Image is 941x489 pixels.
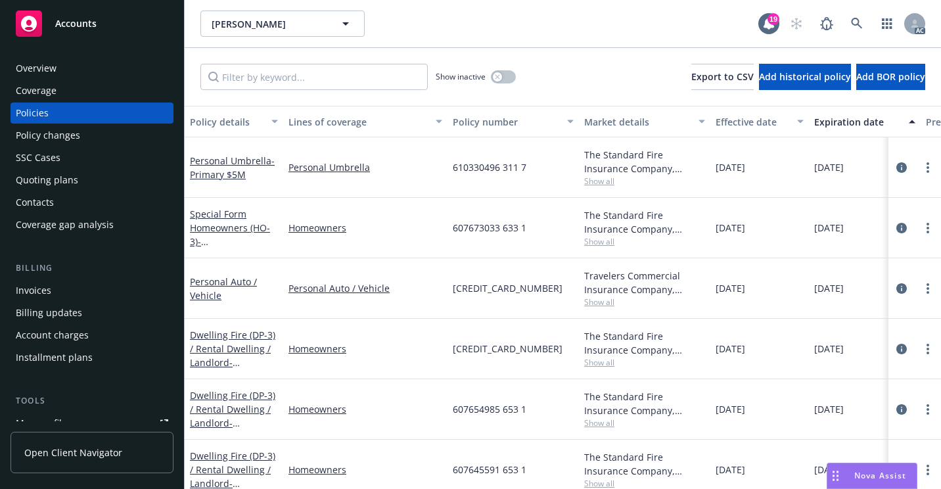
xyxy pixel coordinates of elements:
[894,341,909,357] a: circleInformation
[894,220,909,236] a: circleInformation
[11,5,173,42] a: Accounts
[288,281,442,295] a: Personal Auto / Vehicle
[584,417,705,429] span: Show all
[16,413,72,434] div: Manage files
[584,175,705,187] span: Show all
[584,269,705,296] div: Travelers Commercial Insurance Company, Travelers Insurance
[584,450,705,478] div: The Standard Fire Insurance Company, Travelers Insurance
[448,106,579,137] button: Policy number
[584,236,705,247] span: Show all
[190,115,264,129] div: Policy details
[11,58,173,79] a: Overview
[856,64,925,90] button: Add BOR policy
[584,478,705,489] span: Show all
[200,64,428,90] input: Filter by keyword...
[190,417,273,457] span: - [STREET_ADDRESS][PERSON_NAME]
[11,147,173,168] a: SSC Cases
[894,402,909,417] a: circleInformation
[768,13,779,25] div: 19
[453,115,559,129] div: Policy number
[716,160,745,174] span: [DATE]
[579,106,710,137] button: Market details
[190,154,275,181] a: Personal Umbrella
[11,214,173,235] a: Coverage gap analysis
[11,347,173,368] a: Installment plans
[453,160,526,174] span: 610330496 311 7
[16,347,93,368] div: Installment plans
[920,341,936,357] a: more
[190,208,273,275] a: Special Form Homeowners (HO-3)
[814,463,844,477] span: [DATE]
[874,11,900,37] a: Switch app
[11,262,173,275] div: Billing
[691,70,754,83] span: Export to CSV
[11,192,173,213] a: Contacts
[288,115,428,129] div: Lines of coverage
[584,208,705,236] div: The Standard Fire Insurance Company, Travelers Insurance
[716,342,745,356] span: [DATE]
[16,103,49,124] div: Policies
[190,356,273,383] span: - [STREET_ADDRESS]
[453,281,562,295] span: [CREDIT_CARD_NUMBER]
[16,147,60,168] div: SSC Cases
[436,71,486,82] span: Show inactive
[11,103,173,124] a: Policies
[16,58,57,79] div: Overview
[584,329,705,357] div: The Standard Fire Insurance Company, Travelers Insurance
[814,115,901,129] div: Expiration date
[16,325,89,346] div: Account charges
[16,125,80,146] div: Policy changes
[691,64,754,90] button: Export to CSV
[894,462,909,478] a: circleInformation
[288,463,442,477] a: Homeowners
[814,11,840,37] a: Report a Bug
[190,329,275,383] a: Dwelling Fire (DP-3) / Rental Dwelling / Landlord
[24,446,122,459] span: Open Client Navigator
[16,80,57,101] div: Coverage
[920,462,936,478] a: more
[783,11,810,37] a: Start snowing
[212,17,325,31] span: [PERSON_NAME]
[11,325,173,346] a: Account charges
[453,463,526,477] span: 607645591 653 1
[814,281,844,295] span: [DATE]
[920,281,936,296] a: more
[453,221,526,235] span: 607673033 633 1
[453,342,562,356] span: [CREDIT_CARD_NUMBER]
[844,11,870,37] a: Search
[584,357,705,368] span: Show all
[710,106,809,137] button: Effective date
[11,413,173,434] a: Manage files
[814,342,844,356] span: [DATE]
[288,221,442,235] a: Homeowners
[55,18,97,29] span: Accounts
[894,160,909,175] a: circleInformation
[288,160,442,174] a: Personal Umbrella
[453,402,526,416] span: 607654985 653 1
[16,170,78,191] div: Quoting plans
[200,11,365,37] button: [PERSON_NAME]
[854,470,906,481] span: Nova Assist
[11,125,173,146] a: Policy changes
[288,342,442,356] a: Homeowners
[827,463,917,489] button: Nova Assist
[716,402,745,416] span: [DATE]
[814,402,844,416] span: [DATE]
[11,80,173,101] a: Coverage
[716,463,745,477] span: [DATE]
[190,389,275,457] a: Dwelling Fire (DP-3) / Rental Dwelling / Landlord
[16,192,54,213] div: Contacts
[11,170,173,191] a: Quoting plans
[716,221,745,235] span: [DATE]
[11,280,173,301] a: Invoices
[288,402,442,416] a: Homeowners
[11,394,173,407] div: Tools
[584,148,705,175] div: The Standard Fire Insurance Company, Travelers Insurance
[16,214,114,235] div: Coverage gap analysis
[190,154,275,181] span: - Primary $5M
[814,221,844,235] span: [DATE]
[716,281,745,295] span: [DATE]
[894,281,909,296] a: circleInformation
[920,220,936,236] a: more
[920,160,936,175] a: more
